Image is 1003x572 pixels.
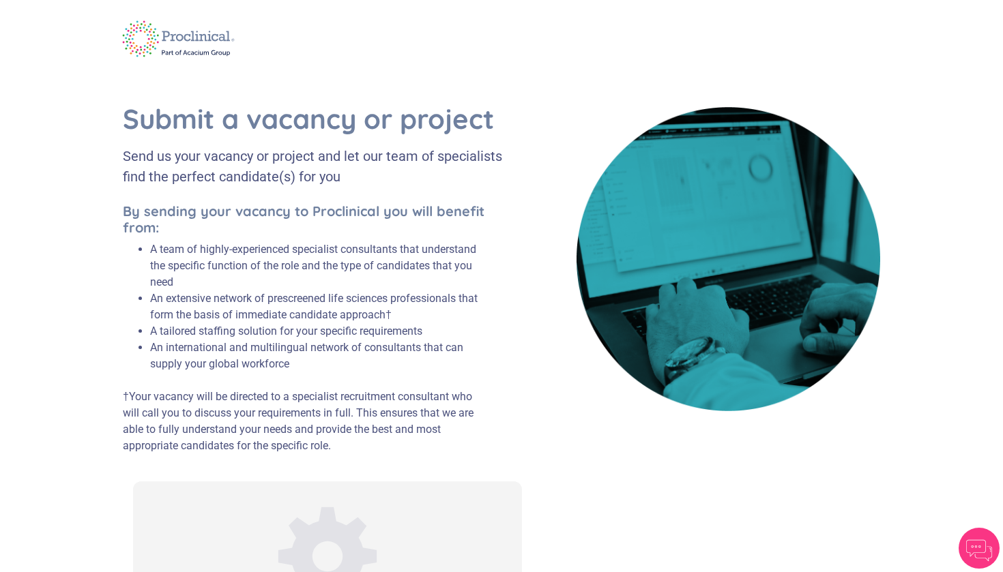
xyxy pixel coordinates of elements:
img: Chatbot [959,528,1000,569]
li: An extensive network of prescreened life sciences professionals that form the basis of immediate ... [150,290,491,323]
img: book cover [577,107,880,410]
img: logo [113,12,244,66]
h5: By sending your vacancy to Proclinical you will benefit from: [123,203,491,236]
p: †Your vacancy will be directed to a specialist recruitment consultant who will call you to discus... [123,389,491,454]
div: Send us your vacancy or project and let our team of specialists find the perfect candidate(s) for... [123,146,523,187]
li: A tailored staffing solution for your specific requirements [150,323,491,340]
h1: Submit a vacancy or project [123,102,523,135]
li: A team of highly-experienced specialist consultants that understand the specific function of the ... [150,241,491,290]
li: An international and multilingual network of consultants that can supply your global workforce [150,340,491,372]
